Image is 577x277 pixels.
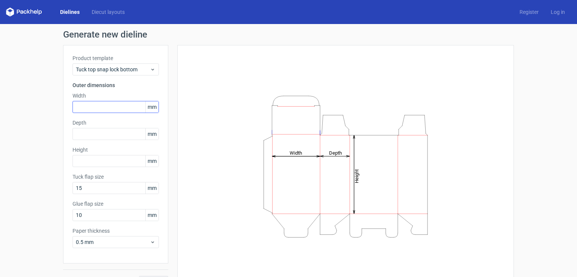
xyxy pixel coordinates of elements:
[145,182,159,194] span: mm
[73,146,159,154] label: Height
[73,54,159,62] label: Product template
[54,8,86,16] a: Dielines
[73,81,159,89] h3: Outer dimensions
[63,30,514,39] h1: Generate new dieline
[73,173,159,181] label: Tuck flap size
[145,101,159,113] span: mm
[514,8,545,16] a: Register
[145,209,159,221] span: mm
[76,238,150,246] span: 0.5 mm
[145,128,159,140] span: mm
[145,155,159,167] span: mm
[76,66,150,73] span: Tuck top snap lock bottom
[86,8,131,16] a: Diecut layouts
[73,200,159,208] label: Glue flap size
[354,169,359,183] tspan: Height
[545,8,571,16] a: Log in
[73,227,159,235] label: Paper thickness
[73,92,159,99] label: Width
[73,119,159,126] label: Depth
[329,150,342,155] tspan: Depth
[290,150,302,155] tspan: Width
